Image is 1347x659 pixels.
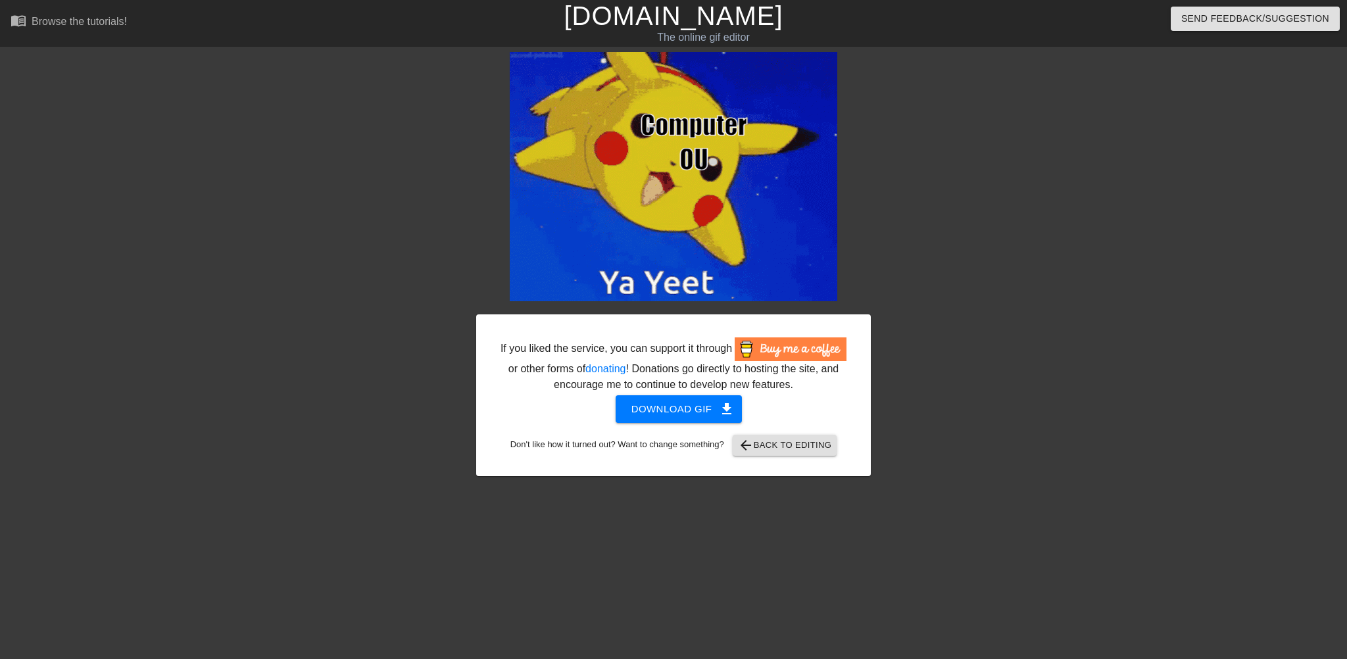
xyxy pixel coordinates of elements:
span: get_app [719,401,735,417]
a: Browse the tutorials! [11,12,127,33]
span: Send Feedback/Suggestion [1181,11,1329,27]
a: donating [585,363,625,374]
div: Browse the tutorials! [32,16,127,27]
a: [DOMAIN_NAME] [564,1,783,30]
span: menu_book [11,12,26,28]
div: If you liked the service, you can support it through or other forms of ! Donations go directly to... [499,337,848,393]
a: Download gif [605,403,743,414]
img: Buy Me A Coffee [735,337,846,361]
span: Download gif [631,401,727,418]
img: 4QsUWokv.gif [510,52,837,301]
div: Don't like how it turned out? Want to change something? [497,435,850,456]
span: arrow_back [738,437,754,453]
div: The online gif editor [456,30,952,45]
button: Back to Editing [733,435,837,456]
button: Download gif [616,395,743,423]
span: Back to Editing [738,437,832,453]
button: Send Feedback/Suggestion [1171,7,1340,31]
